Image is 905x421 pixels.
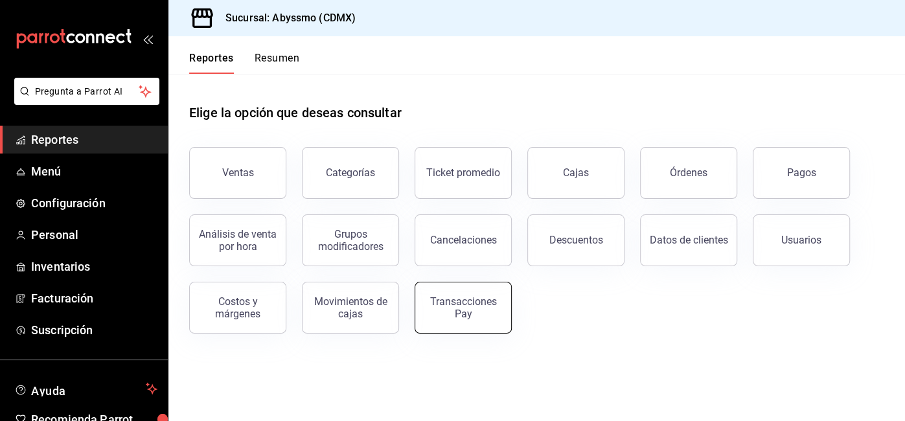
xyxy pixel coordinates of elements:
div: Análisis de venta por hora [198,228,278,253]
div: Cajas [563,165,590,181]
a: Pregunta a Parrot AI [9,94,159,108]
span: Inventarios [31,258,157,275]
button: Descuentos [527,214,624,266]
button: Pregunta a Parrot AI [14,78,159,105]
div: Órdenes [670,166,707,179]
button: Categorías [302,147,399,199]
div: Ticket promedio [426,166,500,179]
div: Cancelaciones [430,234,497,246]
a: Cajas [527,147,624,199]
button: Grupos modificadores [302,214,399,266]
button: Usuarios [753,214,850,266]
button: Datos de clientes [640,214,737,266]
span: Facturación [31,290,157,307]
span: Reportes [31,131,157,148]
div: Datos de clientes [650,234,728,246]
button: Reportes [189,52,234,74]
button: Órdenes [640,147,737,199]
span: Suscripción [31,321,157,339]
button: Ventas [189,147,286,199]
button: Cancelaciones [415,214,512,266]
div: navigation tabs [189,52,299,74]
button: Transacciones Pay [415,282,512,334]
div: Costos y márgenes [198,295,278,320]
div: Categorías [326,166,375,179]
button: Ticket promedio [415,147,512,199]
span: Personal [31,226,157,244]
button: Análisis de venta por hora [189,214,286,266]
button: open_drawer_menu [143,34,153,44]
div: Pagos [787,166,816,179]
button: Pagos [753,147,850,199]
span: Pregunta a Parrot AI [35,85,139,98]
h1: Elige la opción que deseas consultar [189,103,402,122]
div: Usuarios [781,234,821,246]
span: Menú [31,163,157,180]
div: Movimientos de cajas [310,295,391,320]
span: Configuración [31,194,157,212]
div: Ventas [222,166,254,179]
div: Transacciones Pay [423,295,503,320]
button: Resumen [255,52,299,74]
div: Descuentos [549,234,603,246]
span: Ayuda [31,381,141,396]
button: Movimientos de cajas [302,282,399,334]
div: Grupos modificadores [310,228,391,253]
h3: Sucursal: Abyssmo (CDMX) [215,10,356,26]
button: Costos y márgenes [189,282,286,334]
